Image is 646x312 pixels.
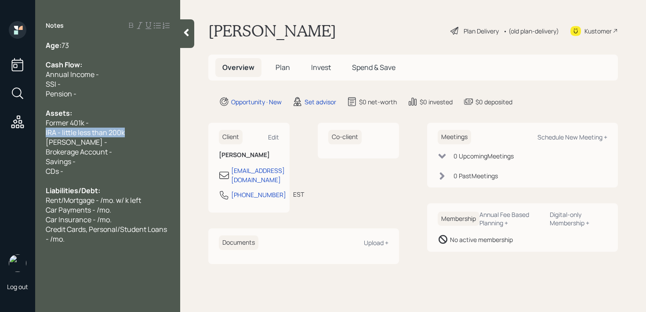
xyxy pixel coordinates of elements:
div: Set advisor [305,97,336,106]
div: Log out [7,283,28,291]
div: 0 Past Meeting s [454,171,498,180]
span: Credit Cards, Personal/Student Loans - /mo. [46,224,168,244]
label: Notes [46,21,64,30]
span: Cash Flow: [46,60,82,70]
div: Upload + [364,239,388,247]
img: retirable_logo.png [9,254,26,272]
span: Pension - [46,89,76,99]
div: Schedule New Meeting + [537,133,607,141]
span: Age: [46,40,62,50]
span: IRA - little less than 200k [46,128,125,137]
div: EST [293,190,304,199]
span: Annual Income - [46,70,99,79]
div: Plan Delivery [464,26,499,36]
span: Savings - [46,157,76,166]
div: Edit [268,133,279,141]
div: No active membership [450,235,513,244]
div: $0 net-worth [359,97,397,106]
span: Assets: [46,108,72,118]
h6: [PERSON_NAME] [219,151,279,159]
span: Car Insurance - /mo. [46,215,112,224]
div: $0 deposited [475,97,512,106]
span: Car Payments - /mo. [46,205,111,215]
div: Digital-only Membership + [550,210,607,227]
span: Plan [276,62,290,72]
h6: Co-client [328,130,362,144]
div: Kustomer [584,26,612,36]
span: Spend & Save [352,62,396,72]
span: CDs - [46,166,63,176]
div: $0 invested [420,97,453,106]
span: Brokerage Account - [46,147,112,157]
span: SSI - [46,79,61,89]
span: Rent/Mortgage - /mo. w/ k left [46,195,141,205]
h6: Client [219,130,243,144]
h6: Meetings [438,130,471,144]
h6: Membership [438,212,479,226]
div: Annual Fee Based Planning + [479,210,543,227]
span: Liabilities/Debt: [46,186,100,195]
span: 73 [62,40,69,50]
span: Overview [222,62,254,72]
h1: [PERSON_NAME] [208,21,336,40]
div: [PHONE_NUMBER] [231,190,286,199]
span: [PERSON_NAME] - [46,137,107,147]
span: Former 401k - [46,118,89,128]
div: Opportunity · New [231,97,282,106]
div: 0 Upcoming Meeting s [454,151,514,161]
h6: Documents [219,235,258,250]
span: Invest [311,62,331,72]
div: [EMAIL_ADDRESS][DOMAIN_NAME] [231,166,285,184]
div: • (old plan-delivery) [503,26,559,36]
